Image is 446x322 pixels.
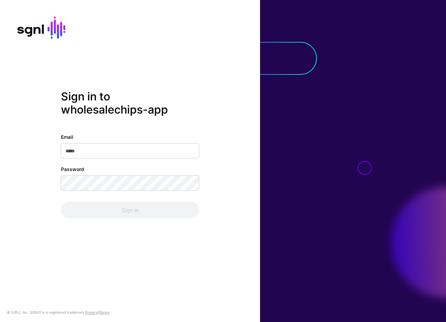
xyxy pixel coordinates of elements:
[7,310,109,315] div: © [URL], Inc. SGNL® is a registered trademark. &
[85,310,98,314] a: Privacy
[61,90,199,117] h2: Sign in to wholesalechips-app
[99,310,109,314] a: Terms
[61,165,84,172] label: Password
[61,133,73,140] label: Email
